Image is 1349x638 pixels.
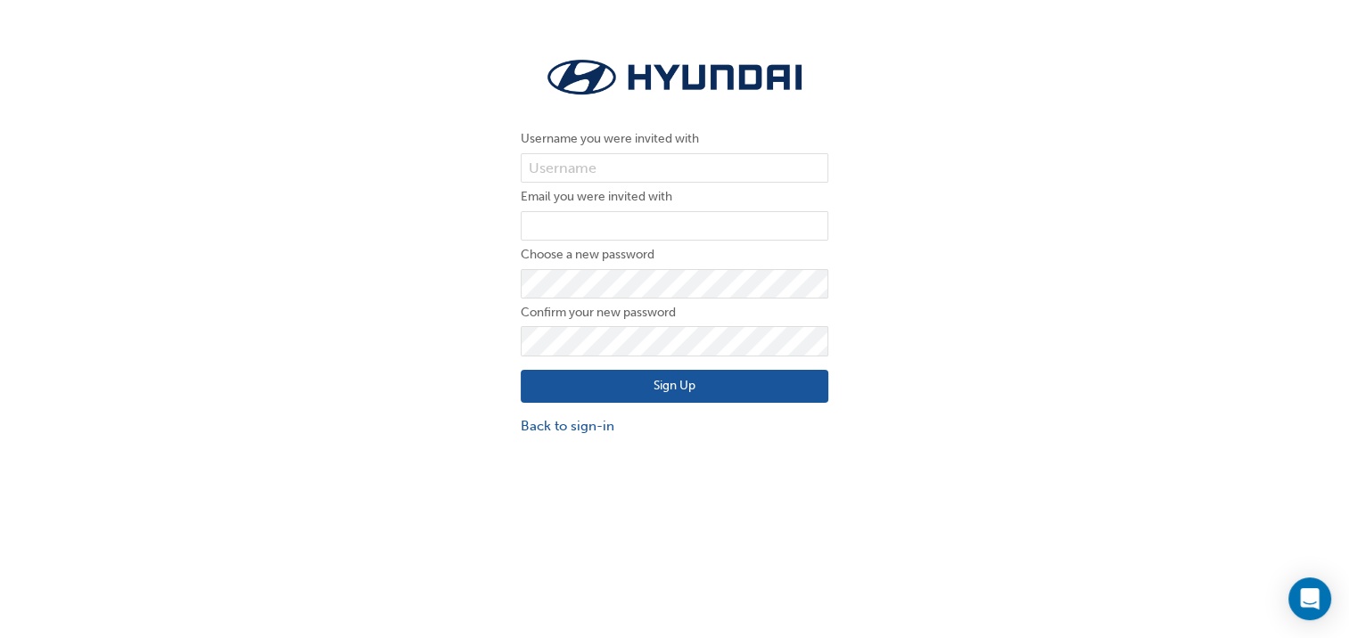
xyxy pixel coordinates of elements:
label: Email you were invited with [521,186,828,208]
a: Back to sign-in [521,416,828,437]
button: Sign Up [521,370,828,404]
img: Trak [521,53,828,102]
input: Username [521,153,828,184]
label: Choose a new password [521,244,828,266]
div: Open Intercom Messenger [1288,577,1331,620]
label: Username you were invited with [521,128,828,150]
label: Confirm your new password [521,302,828,323]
